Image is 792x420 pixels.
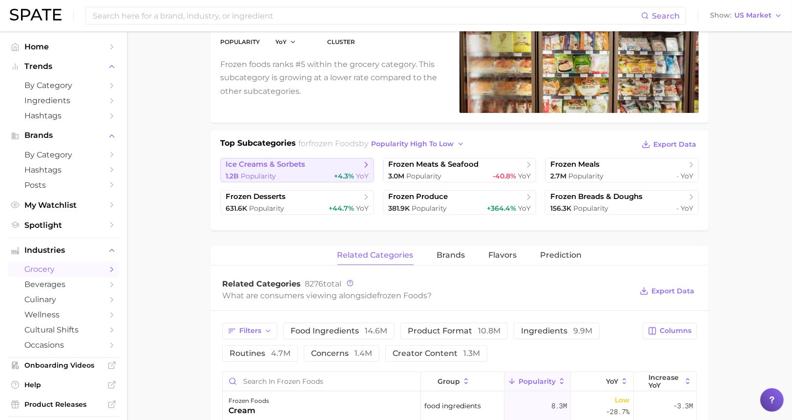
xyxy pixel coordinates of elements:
a: cultural shifts [8,322,119,337]
span: sustained riser [327,21,422,32]
span: 156.3k [550,204,571,213]
span: Popularity [412,204,447,213]
span: +364.4% [487,204,516,213]
span: - [676,204,679,213]
span: Trends [24,62,103,71]
a: frozen meats & seafood3.0m Popularity-40.8% YoY [383,158,537,182]
span: wellness [24,310,103,319]
span: Ingredients [24,96,103,105]
span: Product Releases [24,400,103,409]
span: Popularity [406,172,441,180]
a: Posts [8,177,119,193]
span: frozen desserts [226,192,286,201]
button: Trends [8,59,119,74]
span: 1.2b [226,172,239,180]
span: ingredients [521,327,592,335]
span: concerns [311,350,372,357]
span: brands [437,251,465,260]
span: popularity high to low [372,140,454,148]
button: ShowUS Market [708,9,785,22]
span: related categories [337,251,414,260]
span: -28.7% [606,406,630,418]
span: Export Data [653,140,696,149]
span: total [305,279,341,288]
button: Industries [8,243,119,258]
span: 381.9k [388,204,410,213]
p: Frozen foods ranks #5 within the grocery category. This subcategory is growing at a lower rate co... [220,58,448,98]
a: Spotlight [8,218,119,233]
span: frozen breads & doughs [550,192,643,201]
span: YoY [681,204,693,213]
span: Industries [24,246,103,255]
dd: +4.4% [275,21,312,32]
div: frozen foods [229,395,269,407]
a: Ingredients [8,93,119,108]
span: +4.3% [334,172,354,180]
span: ice creams & sorbets [226,160,305,169]
a: frozen produce381.9k Popularity+364.4% YoY [383,190,537,215]
span: Filters [239,327,261,335]
span: by Category [24,81,103,90]
span: Columns [660,327,691,335]
button: Export Data [637,284,697,298]
span: Show [710,13,731,18]
span: -40.8% [493,172,516,180]
span: 14.6m [365,326,387,335]
a: Product Releases [8,397,119,412]
a: by Category [8,78,119,93]
button: Increase YoY [634,372,696,391]
span: culinary [24,295,103,304]
span: YoY [518,204,531,213]
h1: Top Subcategories [220,137,296,152]
span: Brands [24,131,103,140]
span: YoY [681,172,693,180]
span: cultural shifts [24,325,103,334]
span: -3.3m [673,400,693,412]
a: culinary [8,292,119,307]
span: Prediction [541,251,582,260]
span: frozen meats & seafood [388,160,479,169]
a: Help [8,377,119,392]
a: Hashtags [8,108,119,123]
div: What are consumers viewing alongside ? [222,289,632,302]
dt: Popularity [220,36,260,48]
span: Popularity [241,172,276,180]
span: YoY [356,172,369,180]
span: Popularity [249,204,284,213]
input: Search here for a brand, industry, or ingredient [92,7,641,24]
a: ice creams & sorbets1.2b Popularity+4.3% YoY [220,158,374,182]
span: - [676,172,679,180]
span: beverages [24,280,103,289]
span: 10.8m [478,326,500,335]
span: by Category [24,150,103,159]
a: Onboarding Videos [8,358,119,373]
span: creator content [393,350,480,357]
input: Search in frozen foods [223,372,420,391]
span: 1.3m [463,349,480,358]
img: SPATE [10,9,62,21]
span: 4.7m [271,349,291,358]
span: grocery [24,265,103,274]
span: Onboarding Videos [24,361,103,370]
span: Popularity [568,172,604,180]
span: for by [299,139,467,148]
span: 8.3m [551,400,567,412]
span: YoY [518,172,531,180]
span: 8276 [305,279,323,288]
span: Hashtags [24,165,103,175]
dd: 1.2b [220,21,260,32]
a: frozen meals2.7m Popularity- YoY [545,158,699,182]
button: Brands [8,128,119,143]
span: Hashtags [24,111,103,120]
span: frozen foods [309,139,359,148]
a: occasions [8,337,119,353]
button: Export Data [639,137,699,151]
span: Popularity [519,377,556,385]
span: 9.9m [573,326,592,335]
span: 631.6k [226,204,247,213]
button: popularity high to low [369,137,467,151]
dt: cluster [327,36,422,48]
span: YoY [275,38,287,46]
span: group [438,377,460,385]
a: grocery [8,262,119,277]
